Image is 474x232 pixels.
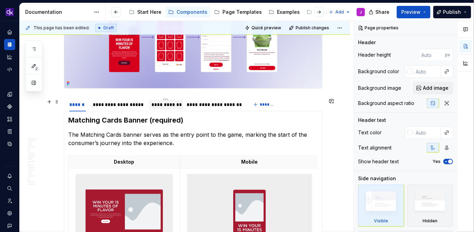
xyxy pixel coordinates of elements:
div: Examples [277,9,300,16]
span: Preview [401,9,421,16]
div: Documentation [25,9,90,16]
a: Storybook stories [4,126,15,137]
div: Background aspect ratio [358,100,414,107]
a: Documentation [4,39,15,50]
a: Examples [266,7,303,18]
div: J [360,9,362,15]
input: Auto [413,126,441,139]
p: Desktop [73,158,176,165]
span: Publish changes [296,25,329,31]
label: Yes [433,159,441,164]
a: Data sources [4,138,15,149]
a: Components [166,7,210,18]
a: Assets [4,114,15,125]
button: Contact support [4,220,15,231]
div: Hidden [423,218,437,224]
span: Add [335,9,344,15]
div: Background image [358,85,401,91]
a: Page Templates [211,7,265,18]
div: Page Templates [223,9,262,16]
img: 0784b2da-6f85-42e6-8793-4468946223dc.png [6,8,14,16]
div: Page tree [54,5,269,19]
button: Quick preview [243,23,284,33]
a: Analytics [4,51,15,62]
a: Home [4,27,15,38]
a: Start Here [126,7,164,18]
p: The Matching Cards banner serves as the entry point to the game, marking the start of the consume... [68,130,318,147]
a: Design tokens [4,89,15,100]
div: Start Here [137,9,161,16]
input: Auto [418,49,445,61]
a: Code automation [4,64,15,75]
input: Auto [413,65,441,78]
button: Publish changes [287,23,332,33]
div: Side navigation [358,175,396,182]
div: Header [358,39,376,46]
div: Hidden [407,185,453,227]
p: px [445,52,450,58]
div: Header height [358,51,391,58]
button: Share [365,6,394,18]
button: Preview [397,6,431,18]
button: Add [327,7,353,17]
a: Components [4,101,15,112]
span: This page has been edited. [33,25,90,31]
div: Text alignment [358,144,392,151]
div: Background color [358,68,399,75]
span: 2 [34,66,39,71]
span: Publish [443,9,461,16]
div: Header text [358,117,386,124]
a: Invite team [4,195,15,206]
div: Visible [374,218,388,224]
button: Notifications [4,171,15,182]
div: Visible [358,185,404,227]
h3: Matching Cards Banner (required) [68,115,318,125]
span: Add image [423,85,448,91]
button: Publish [433,6,471,18]
p: Mobile [184,158,315,165]
button: Search ⌘K [4,183,15,194]
div: Show header text [358,158,399,165]
span: Share [375,9,389,16]
span: Quick preview [251,25,281,31]
button: Add image [413,82,453,94]
a: Settings [4,208,15,219]
span: Draft [103,25,114,31]
div: Text color [358,129,382,136]
div: Components [177,9,207,16]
